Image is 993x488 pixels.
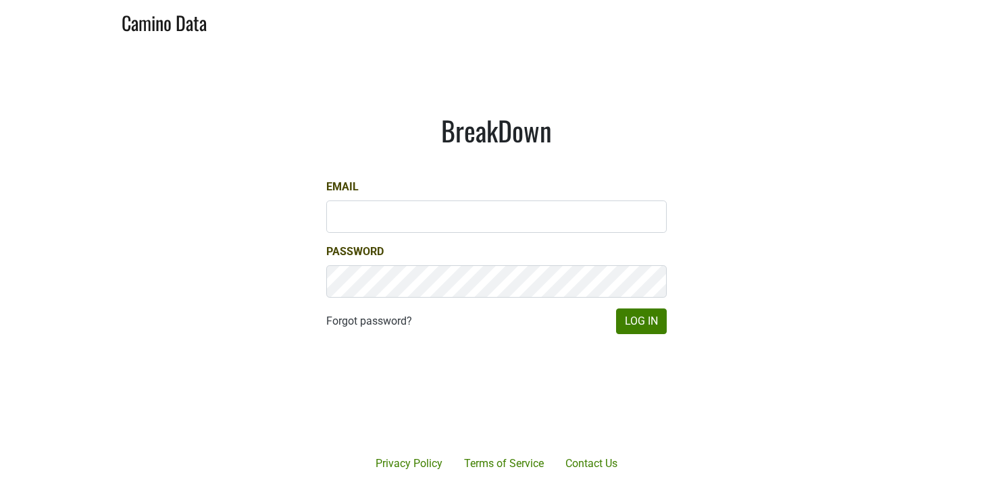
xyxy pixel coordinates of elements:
a: Contact Us [555,450,628,477]
a: Privacy Policy [365,450,453,477]
a: Terms of Service [453,450,555,477]
a: Camino Data [122,5,207,37]
label: Email [326,179,359,195]
button: Log In [616,308,667,334]
a: Forgot password? [326,313,412,329]
h1: BreakDown [326,114,667,146]
label: Password [326,244,384,260]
